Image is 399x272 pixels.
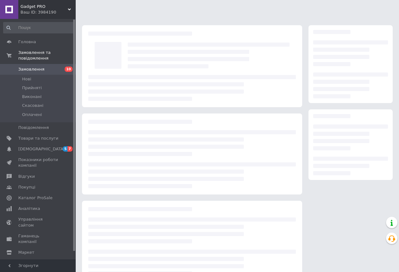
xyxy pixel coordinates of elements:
span: Замовлення та повідомлення [18,50,76,61]
span: Гаманець компанії [18,233,58,245]
span: 10 [65,67,73,72]
span: Аналітика [18,206,40,211]
span: [DEMOGRAPHIC_DATA] [18,146,65,152]
span: Маркет [18,250,34,255]
span: Нові [22,76,31,82]
span: Управління сайтом [18,217,58,228]
span: Оплачені [22,112,42,118]
span: Покупці [18,184,35,190]
span: Виконані [22,94,42,100]
span: Каталог ProSale [18,195,52,201]
span: Показники роботи компанії [18,157,58,168]
span: Відгуки [18,174,35,179]
span: Замовлення [18,67,44,72]
span: Повідомлення [18,125,49,130]
span: Скасовані [22,103,44,108]
span: 5 [63,146,68,152]
span: 7 [67,146,73,152]
div: Ваш ID: 3984190 [21,9,76,15]
span: Головна [18,39,36,45]
span: Товари та послуги [18,136,58,141]
span: Gadget PRO [21,4,68,9]
span: Прийняті [22,85,42,91]
input: Пошук [3,22,74,33]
